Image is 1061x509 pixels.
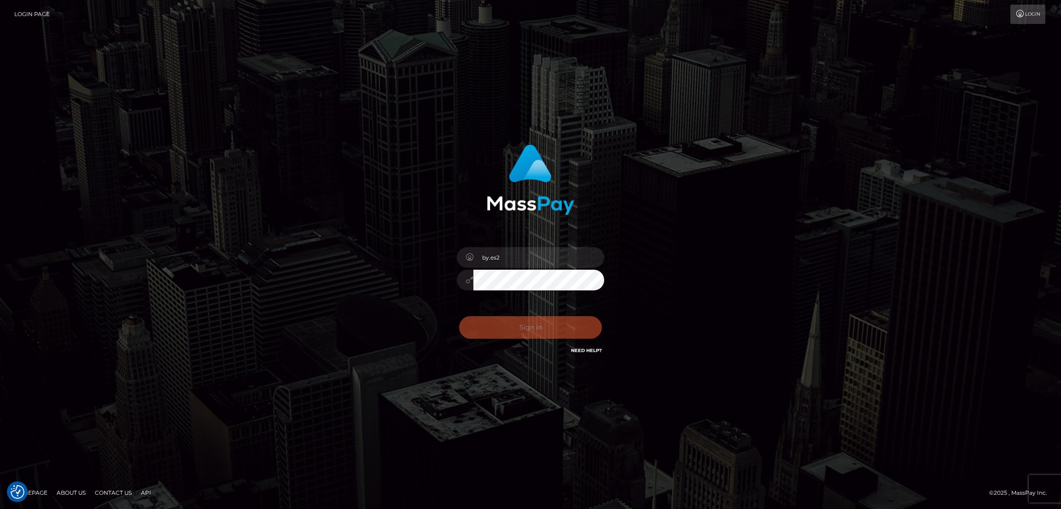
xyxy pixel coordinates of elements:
a: Login Page [14,5,50,24]
img: MassPay Login [487,145,574,215]
a: API [137,486,155,500]
div: © 2025 , MassPay Inc. [989,488,1054,498]
input: Username... [473,247,604,268]
a: About Us [53,486,89,500]
a: Need Help? [571,347,602,353]
a: Login [1010,5,1045,24]
a: Contact Us [91,486,135,500]
img: Revisit consent button [11,485,24,499]
button: Consent Preferences [11,485,24,499]
a: Homepage [10,486,51,500]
